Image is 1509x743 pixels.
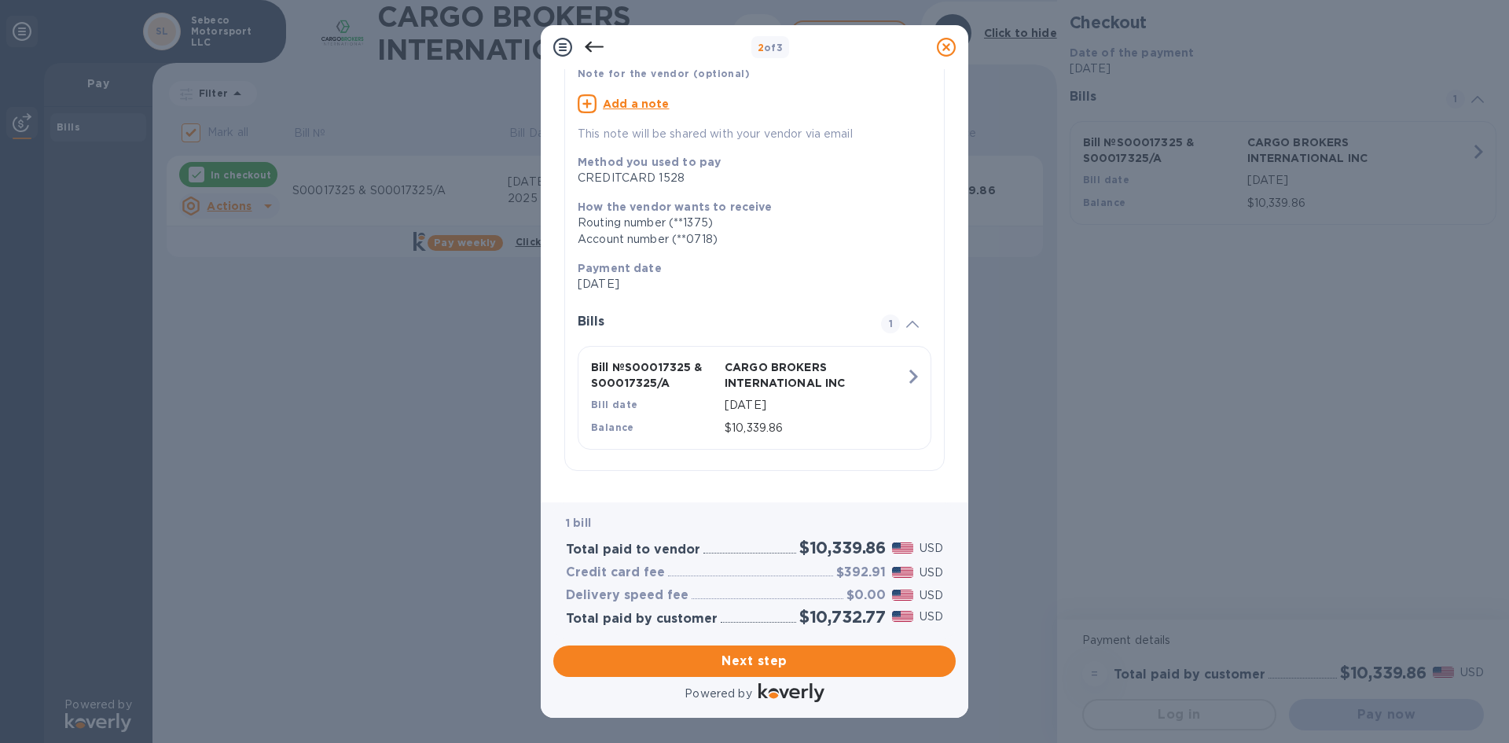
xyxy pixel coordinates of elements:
b: 1 bill [566,517,591,529]
h3: Delivery speed fee [566,588,688,603]
span: 2 [758,42,764,53]
p: USD [920,587,943,604]
p: [DATE] [725,397,905,414]
p: This note will be shared with your vendor via email [578,126,931,142]
img: USD [892,543,913,554]
p: $10,339.86 [725,420,905,436]
b: Method you used to pay [578,156,721,168]
h3: $0.00 [846,588,886,603]
div: Note for the vendor (optional)Add a noteThis note will be shared with your vendor via email [578,7,931,142]
p: Bill № S00017325 & S00017325/A [591,359,718,391]
b: Balance [591,421,634,433]
b: How the vendor wants to receive [578,200,773,213]
button: Next step [553,646,956,677]
h3: $392.91 [836,565,886,580]
p: USD [920,609,943,625]
h3: Total paid by customer [566,612,718,627]
img: USD [892,567,913,578]
b: Note for the vendor (optional) [578,68,750,79]
span: 1 [881,314,900,333]
h3: Bills [578,314,862,329]
div: Routing number (**1375) [578,215,919,231]
b: Payment date [578,262,662,274]
span: Next step [566,652,943,671]
img: USD [892,611,913,622]
div: CREDITCARD 1528 [578,170,919,186]
b: Bill date [591,399,638,410]
p: [DATE] [578,276,919,292]
u: Add a note [603,97,670,110]
button: Bill №S00017325 & S00017325/ACARGO BROKERS INTERNATIONAL INCBill date[DATE]Balance$10,339.86 [578,346,931,450]
img: Logo [758,683,824,702]
p: USD [920,540,943,557]
div: Account number (**0718) [578,231,919,248]
h3: Credit card fee [566,565,665,580]
p: Powered by [685,686,751,702]
p: USD [920,565,943,581]
p: CARGO BROKERS INTERNATIONAL INC [725,359,852,391]
b: of 3 [758,42,784,53]
h3: Total paid to vendor [566,543,700,557]
img: USD [892,590,913,601]
h2: $10,732.77 [799,607,886,627]
h2: $10,339.86 [799,538,886,557]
